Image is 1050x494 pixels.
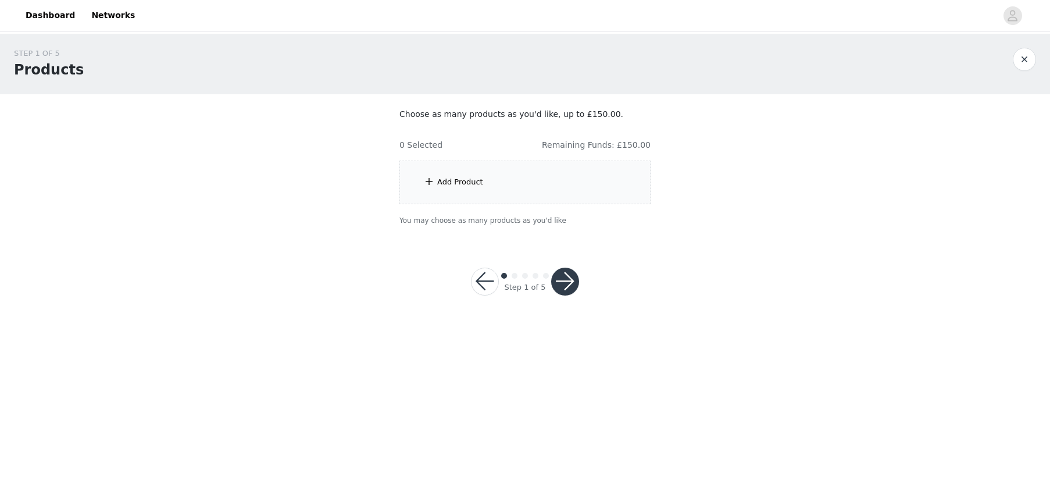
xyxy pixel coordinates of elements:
p: Choose as many products as you'd like, up to £150.00. [399,108,651,120]
h1: Products [14,59,84,80]
div: STEP 1 OF 5 [14,48,84,59]
div: Add Product [437,176,483,188]
a: Networks [84,2,142,29]
h4: 0 Selected [399,139,442,151]
div: avatar [1007,6,1018,25]
p: You may choose as many products as you'd like [399,215,651,226]
div: Step 1 of 5 [504,282,545,293]
a: Dashboard [19,2,82,29]
h4: Remaining Funds: £150.00 [542,139,651,151]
